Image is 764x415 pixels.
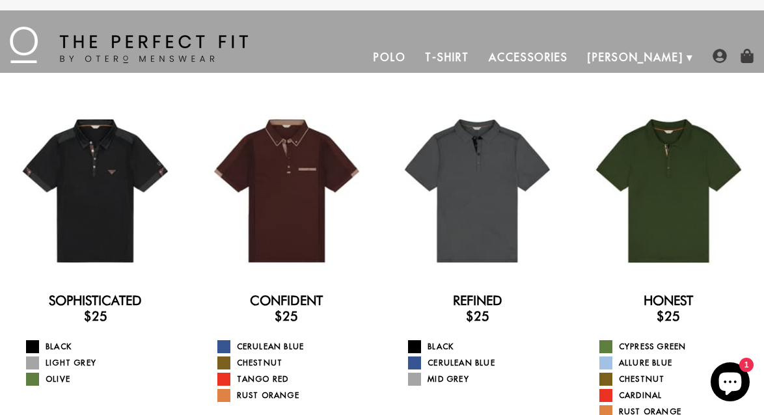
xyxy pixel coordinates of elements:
[408,373,563,386] a: Mid Grey
[217,356,372,369] a: Chestnut
[599,340,754,353] a: Cypress Green
[10,27,248,63] img: The Perfect Fit - by Otero Menswear - Logo
[217,373,372,386] a: Tango Red
[26,373,181,386] a: Olive
[408,356,563,369] a: Cerulean Blue
[10,308,181,324] h3: $25
[453,293,502,308] a: Refined
[26,340,181,353] a: Black
[479,42,578,73] a: Accessories
[644,293,693,308] a: Honest
[740,49,754,63] img: shopping-bag-icon.png
[599,373,754,386] a: Chestnut
[599,389,754,402] a: Cardinal
[415,42,478,73] a: T-Shirt
[392,308,563,324] h3: $25
[408,340,563,353] a: Black
[599,356,754,369] a: Allure Blue
[713,49,727,63] img: user-account-icon.png
[707,362,754,405] inbox-online-store-chat: Shopify online store chat
[217,389,372,402] a: Rust Orange
[250,293,323,308] a: Confident
[201,308,372,324] h3: $25
[364,42,416,73] a: Polo
[26,356,181,369] a: Light Grey
[583,308,754,324] h3: $25
[578,42,693,73] a: [PERSON_NAME]
[49,293,142,308] a: Sophisticated
[217,340,372,353] a: Cerulean Blue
